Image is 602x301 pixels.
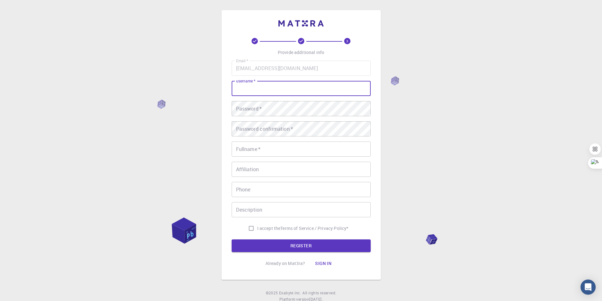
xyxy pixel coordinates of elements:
[278,49,324,56] p: Provide additional info
[280,225,348,232] p: Terms of Service / Privacy Policy *
[302,290,336,296] span: All rights reserved.
[257,225,281,232] span: I accept the
[236,58,248,63] label: Email
[581,280,596,295] div: Open Intercom Messenger
[346,39,348,43] text: 3
[236,78,255,84] label: username
[266,290,279,296] span: © 2025
[279,290,301,295] span: Exabyte Inc.
[279,290,301,296] a: Exabyte Inc.
[232,239,371,252] button: REGISTER
[280,225,348,232] a: Terms of Service / Privacy Policy*
[265,260,305,267] p: Already on Mat3ra?
[310,257,337,270] button: Sign in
